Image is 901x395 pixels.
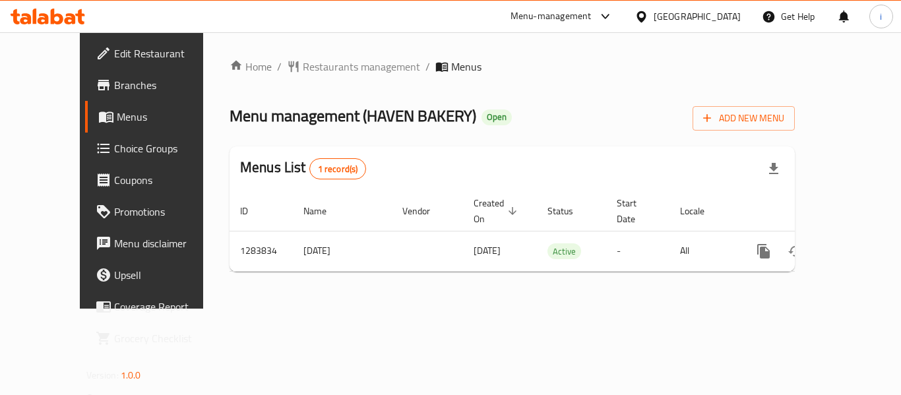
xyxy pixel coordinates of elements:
[680,203,722,219] span: Locale
[85,164,230,196] a: Coupons
[230,231,293,271] td: 1283834
[606,231,669,271] td: -
[693,106,795,131] button: Add New Menu
[287,59,420,75] a: Restaurants management
[310,163,366,175] span: 1 record(s)
[748,235,780,267] button: more
[617,195,654,227] span: Start Date
[114,235,220,251] span: Menu disclaimer
[117,109,220,125] span: Menus
[303,203,344,219] span: Name
[737,191,885,231] th: Actions
[451,59,482,75] span: Menus
[121,367,141,384] span: 1.0.0
[85,101,230,133] a: Menus
[293,231,392,271] td: [DATE]
[114,140,220,156] span: Choice Groups
[303,59,420,75] span: Restaurants management
[654,9,741,24] div: [GEOGRAPHIC_DATA]
[758,153,790,185] div: Export file
[230,191,885,272] table: enhanced table
[114,299,220,315] span: Coverage Report
[240,203,265,219] span: ID
[85,69,230,101] a: Branches
[86,367,119,384] span: Version:
[669,231,737,271] td: All
[114,204,220,220] span: Promotions
[474,242,501,259] span: [DATE]
[85,259,230,291] a: Upsell
[85,196,230,228] a: Promotions
[114,330,220,346] span: Grocery Checklist
[425,59,430,75] li: /
[114,77,220,93] span: Branches
[114,267,220,283] span: Upsell
[547,244,581,259] span: Active
[85,228,230,259] a: Menu disclaimer
[230,59,795,75] nav: breadcrumb
[402,203,447,219] span: Vendor
[114,172,220,188] span: Coupons
[780,235,811,267] button: Change Status
[240,158,366,179] h2: Menus List
[703,110,784,127] span: Add New Menu
[474,195,521,227] span: Created On
[482,109,512,125] div: Open
[85,291,230,322] a: Coverage Report
[511,9,592,24] div: Menu-management
[547,203,590,219] span: Status
[230,59,272,75] a: Home
[85,322,230,354] a: Grocery Checklist
[482,111,512,123] span: Open
[309,158,367,179] div: Total records count
[230,101,476,131] span: Menu management ( HAVEN BAKERY )
[547,243,581,259] div: Active
[85,38,230,69] a: Edit Restaurant
[114,46,220,61] span: Edit Restaurant
[880,9,882,24] span: i
[277,59,282,75] li: /
[85,133,230,164] a: Choice Groups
